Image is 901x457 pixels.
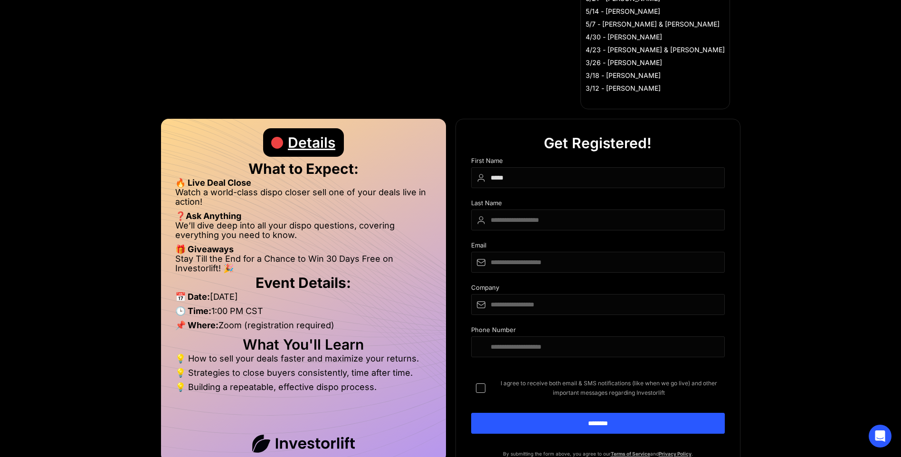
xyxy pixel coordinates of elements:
[471,326,725,336] div: Phone Number
[175,292,432,306] li: [DATE]
[175,306,432,321] li: 1:00 PM CST
[471,284,725,294] div: Company
[175,221,432,245] li: We’ll dive deep into all your dispo questions, covering everything you need to know.
[175,320,218,330] strong: 📌 Where:
[175,292,210,302] strong: 📅 Date:
[493,379,725,398] span: I agree to receive both email & SMS notifications (like when we go live) and other important mess...
[175,211,241,221] strong: ❓Ask Anything
[256,274,351,291] strong: Event Details:
[175,188,432,211] li: Watch a world-class dispo closer sell one of your deals live in action!
[175,340,432,349] h2: What You'll Learn
[869,425,892,447] div: Open Intercom Messenger
[175,368,432,382] li: 💡 Strategies to close buyers consistently, time after time.
[175,178,251,188] strong: 🔥 Live Deal Close
[611,451,650,457] a: Terms of Service
[471,157,725,449] form: DIspo Day Main Form
[471,200,725,209] div: Last Name
[471,242,725,252] div: Email
[175,244,234,254] strong: 🎁 Giveaways
[659,451,692,457] a: Privacy Policy
[248,160,359,177] strong: What to Expect:
[175,254,432,273] li: Stay Till the End for a Chance to Win 30 Days Free on Investorlift! 🎉
[288,128,335,157] div: Details
[471,157,725,167] div: First Name
[175,354,432,368] li: 💡 How to sell your deals faster and maximize your returns.
[175,382,432,392] li: 💡 Building a repeatable, effective dispo process.
[544,129,652,157] div: Get Registered!
[175,306,211,316] strong: 🕒 Time:
[175,321,432,335] li: Zoom (registration required)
